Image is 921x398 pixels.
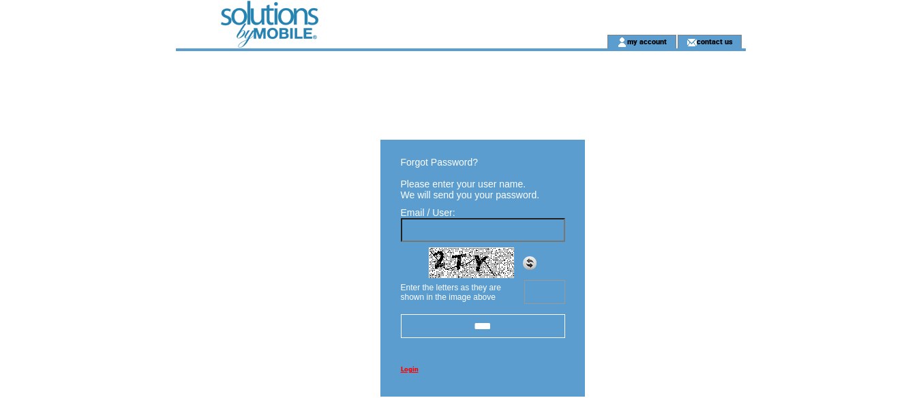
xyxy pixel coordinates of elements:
img: Captcha.jpg [429,247,514,278]
span: Forgot Password? Please enter your user name. We will send you your password. [401,157,540,200]
span: Enter the letters as they are shown in the image above [401,283,501,302]
img: refresh.png [523,256,537,270]
a: my account [627,37,667,46]
span: Email / User: [401,207,455,218]
a: contact us [697,37,733,46]
img: account_icon.gif [617,37,627,48]
a: Login [401,365,419,373]
img: contact_us_icon.gif [686,37,697,48]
